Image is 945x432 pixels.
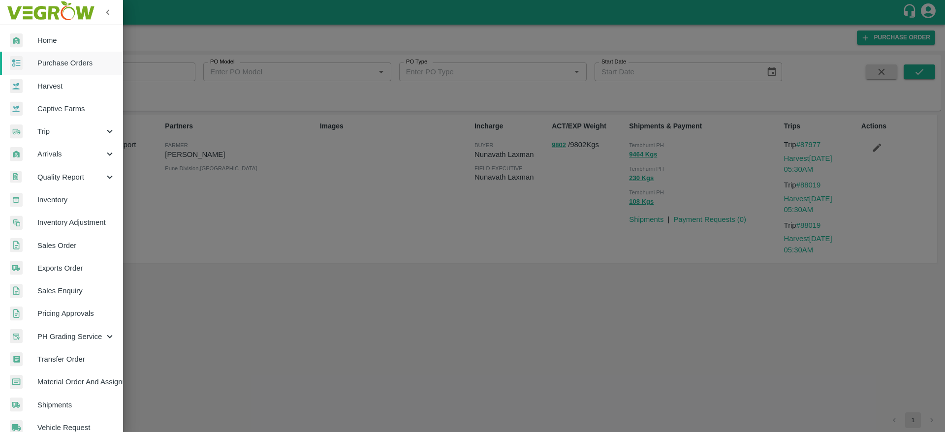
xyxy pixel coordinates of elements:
span: Quality Report [37,172,104,183]
span: Shipments [37,400,115,410]
span: Transfer Order [37,354,115,365]
img: whInventory [10,193,23,207]
span: Sales Enquiry [37,285,115,296]
span: Harvest [37,81,115,92]
span: PH Grading Service [37,331,104,342]
img: whTracker [10,329,23,343]
img: reciept [10,56,23,70]
img: qualityReport [10,171,22,183]
img: harvest [10,101,23,116]
span: Inventory Adjustment [37,217,115,228]
img: sales [10,284,23,298]
img: sales [10,238,23,252]
span: Pricing Approvals [37,308,115,319]
span: Material Order And Assignment [37,376,115,387]
img: shipments [10,261,23,275]
span: Inventory [37,194,115,205]
img: whArrival [10,33,23,48]
img: harvest [10,79,23,93]
img: whTransfer [10,352,23,367]
span: Arrivals [37,149,104,159]
img: centralMaterial [10,375,23,389]
span: Sales Order [37,240,115,251]
img: shipments [10,398,23,412]
span: Trip [37,126,104,137]
span: Captive Farms [37,103,115,114]
span: Purchase Orders [37,58,115,68]
img: inventory [10,216,23,230]
span: Home [37,35,115,46]
span: Exports Order [37,263,115,274]
img: whArrival [10,147,23,161]
img: sales [10,307,23,321]
img: delivery [10,124,23,139]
